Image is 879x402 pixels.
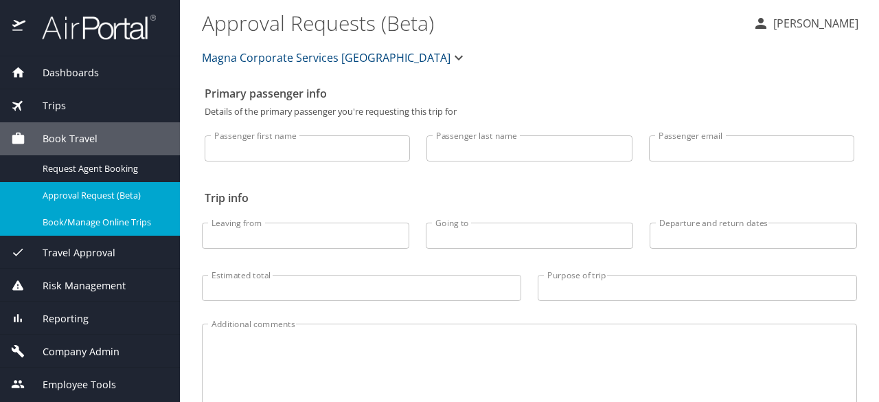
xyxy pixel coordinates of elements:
h1: Approval Requests (Beta) [202,1,742,44]
span: Magna Corporate Services [GEOGRAPHIC_DATA] [202,48,450,67]
h2: Trip info [205,187,854,209]
img: airportal-logo.png [27,14,156,41]
img: icon-airportal.png [12,14,27,41]
button: Magna Corporate Services [GEOGRAPHIC_DATA] [196,44,472,71]
span: Book/Manage Online Trips [43,216,163,229]
span: Trips [25,98,66,113]
span: Dashboards [25,65,99,80]
p: Details of the primary passenger you're requesting this trip for [205,107,854,116]
span: Employee Tools [25,377,116,392]
span: Risk Management [25,278,126,293]
span: Approval Request (Beta) [43,189,163,202]
h2: Primary passenger info [205,82,854,104]
button: [PERSON_NAME] [747,11,864,36]
span: Request Agent Booking [43,162,163,175]
span: Book Travel [25,131,98,146]
span: Company Admin [25,344,119,359]
span: Reporting [25,311,89,326]
span: Travel Approval [25,245,115,260]
p: [PERSON_NAME] [769,15,858,32]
